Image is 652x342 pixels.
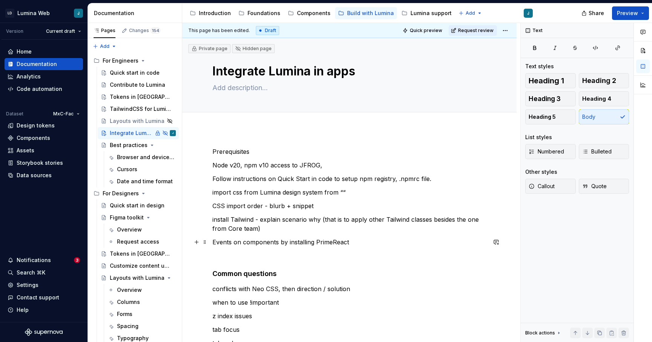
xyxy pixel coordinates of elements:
button: Preview [612,6,649,20]
span: Heading 5 [529,113,556,121]
button: Numbered [525,144,576,159]
div: Forms [117,310,132,318]
p: CSS import order - blurb + snippet [212,201,486,210]
span: Request review [458,28,494,34]
div: J [77,10,80,16]
a: Code automation [5,83,83,95]
a: Introduction [187,7,234,19]
div: Contact support [17,294,59,301]
div: Request access [117,238,159,245]
div: For Engineers [103,57,138,64]
a: Assets [5,144,83,156]
p: Follow instructions on Quick Start in code to setup npm registry, .npmrc file. [212,174,486,183]
p: Prerequisites [212,147,486,156]
a: Quick start in design [98,199,179,212]
div: Assets [17,147,34,154]
div: For Designers [103,190,139,197]
div: Storybook stories [17,159,63,167]
a: Foundations [235,7,283,19]
div: Search ⌘K [17,269,45,276]
div: Analytics [17,73,41,80]
span: This page has been edited. [188,28,250,34]
div: Settings [17,281,38,289]
a: Cursors [105,163,179,175]
a: Data sources [5,169,83,181]
div: Introduction [199,9,231,17]
a: Analytics [5,71,83,83]
div: For Designers [91,187,179,199]
p: tab focus [212,325,486,334]
div: Quick start in design [110,202,165,209]
span: Heading 3 [529,95,561,103]
a: Lumina support [398,7,455,19]
span: Heading 2 [582,77,616,84]
a: Customize content using slot [98,260,179,272]
button: Heading 5 [525,109,576,124]
div: Components [17,134,50,142]
p: conflicts with Neo CSS, then direction / solution [212,284,486,293]
div: Code automation [17,85,62,93]
div: Other styles [525,168,557,176]
button: Contact support [5,291,83,304]
div: Overview [117,226,142,233]
button: Heading 4 [579,91,629,106]
button: Notifications3 [5,254,83,266]
div: Columns [117,298,140,306]
a: Layouts with Lumina [98,115,179,127]
button: Heading 3 [525,91,576,106]
div: For Engineers [91,55,179,67]
button: Heading 1 [525,73,576,88]
span: Share [589,9,604,17]
span: 3 [74,257,80,263]
a: Best practices [98,139,179,151]
button: Search ⌘K [5,267,83,279]
a: TailwindCSS for Lumina [98,103,179,115]
a: Figma toolkit [98,212,179,224]
button: Share [578,6,609,20]
div: Tokens in [GEOGRAPHIC_DATA] [110,93,172,101]
div: Version [6,28,23,34]
a: Integrate Lumina in appsJ [98,127,179,139]
a: Design tokens [5,120,83,132]
h4: Common questions [212,269,486,278]
a: Home [5,46,83,58]
div: Typography [117,334,149,342]
div: Data sources [17,172,52,179]
div: Contribute to Lumina [110,81,165,89]
a: Tokens in [GEOGRAPHIC_DATA] [98,248,179,260]
div: Draft [256,26,279,35]
button: Current draft [43,26,85,37]
a: Storybook stories [5,157,83,169]
span: Bulleted [582,148,612,155]
svg: Supernova Logo [25,328,63,336]
div: Dataset [6,111,23,117]
button: Help [5,304,83,316]
div: Browser and device support [117,153,174,161]
span: Callout [529,183,555,190]
a: Quick start in code [98,67,179,79]
div: Cursors [117,166,137,173]
span: Numbered [529,148,564,155]
div: Build with Lumina [347,9,394,17]
a: Settings [5,279,83,291]
a: Build with Lumina [335,7,397,19]
a: Spacing [105,320,179,332]
div: LD [5,9,14,18]
div: Hidden page [235,46,272,52]
span: Quick preview [410,28,442,34]
span: Heading 4 [582,95,611,103]
div: Customize content using slot [110,262,172,270]
textarea: Integrate Lumina in apps [211,62,485,80]
button: Quote [579,179,629,194]
a: Overview [105,284,179,296]
div: Spacing [117,322,138,330]
p: Node v20, npm v10 access to JFROG, [212,161,486,170]
a: Components [5,132,83,144]
div: Documentation [17,60,57,68]
div: Layouts with Lumina [110,117,165,125]
a: Components [285,7,334,19]
div: Overview [117,286,142,294]
span: MxC-Fac [53,111,74,117]
div: Page tree [187,6,455,21]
